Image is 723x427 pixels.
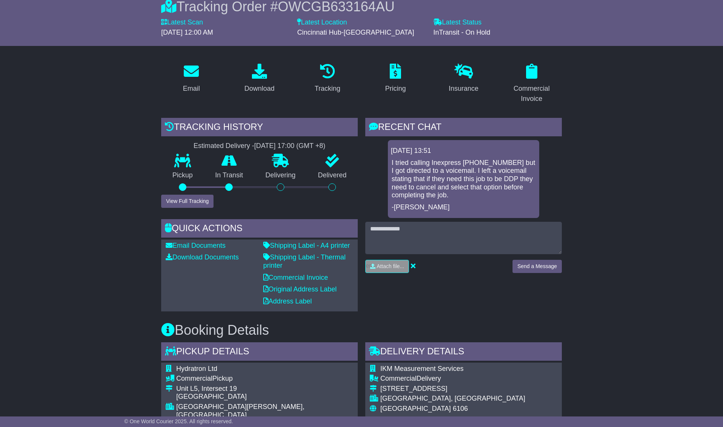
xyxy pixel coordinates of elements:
[315,84,340,94] div: Tracking
[310,61,345,96] a: Tracking
[433,18,482,27] label: Latest Status
[161,118,358,138] div: Tracking history
[501,61,562,107] a: Commercial Invoice
[263,274,328,281] a: Commercial Invoice
[166,242,226,249] a: Email Documents
[506,84,557,104] div: Commercial Invoice
[161,18,203,27] label: Latest Scan
[380,61,411,96] a: Pricing
[176,393,353,401] div: [GEOGRAPHIC_DATA]
[161,195,214,208] button: View Full Tracking
[263,285,337,293] a: Original Address Label
[391,147,536,155] div: [DATE] 13:51
[513,260,562,273] button: Send a Message
[448,84,478,94] div: Insurance
[307,171,358,180] p: Delivered
[124,418,233,424] span: © One World Courier 2025. All rights reserved.
[178,61,205,96] a: Email
[161,171,204,180] p: Pickup
[392,203,535,212] p: -[PERSON_NAME]
[365,342,562,363] div: Delivery Details
[161,219,358,239] div: Quick Actions
[176,365,217,372] span: Hydratron Ltd
[297,18,347,27] label: Latest Location
[204,171,255,180] p: In Transit
[161,29,213,36] span: [DATE] 12:00 AM
[161,323,562,338] h3: Booking Details
[380,385,549,393] div: [STREET_ADDRESS]
[453,405,468,412] span: 6106
[263,253,346,269] a: Shipping Label - Thermal printer
[444,61,483,96] a: Insurance
[263,297,312,305] a: Address Label
[380,395,549,403] div: [GEOGRAPHIC_DATA], [GEOGRAPHIC_DATA]
[183,84,200,94] div: Email
[365,118,562,138] div: RECENT CHAT
[176,375,353,383] div: Pickup
[380,365,464,372] span: IKM Measurement Services
[166,253,239,261] a: Download Documents
[433,29,490,36] span: InTransit - On Hold
[385,84,406,94] div: Pricing
[380,405,451,412] span: [GEOGRAPHIC_DATA]
[392,159,535,200] p: I tried calling Inexpress [PHONE_NUMBER] but I got directed to a voicemail. I left a voicemail st...
[380,375,549,383] div: Delivery
[297,29,414,36] span: Cincinnati Hub-[GEOGRAPHIC_DATA]
[239,61,279,96] a: Download
[161,342,358,363] div: Pickup Details
[176,403,353,419] div: [GEOGRAPHIC_DATA][PERSON_NAME], [GEOGRAPHIC_DATA]
[176,385,353,393] div: Unit L5, Intersect 19
[161,142,358,150] div: Estimated Delivery -
[254,171,307,180] p: Delivering
[380,375,416,382] span: Commercial
[263,242,350,249] a: Shipping Label - A4 printer
[244,84,275,94] div: Download
[254,142,325,150] div: [DATE] 17:00 (GMT +8)
[176,375,212,382] span: Commercial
